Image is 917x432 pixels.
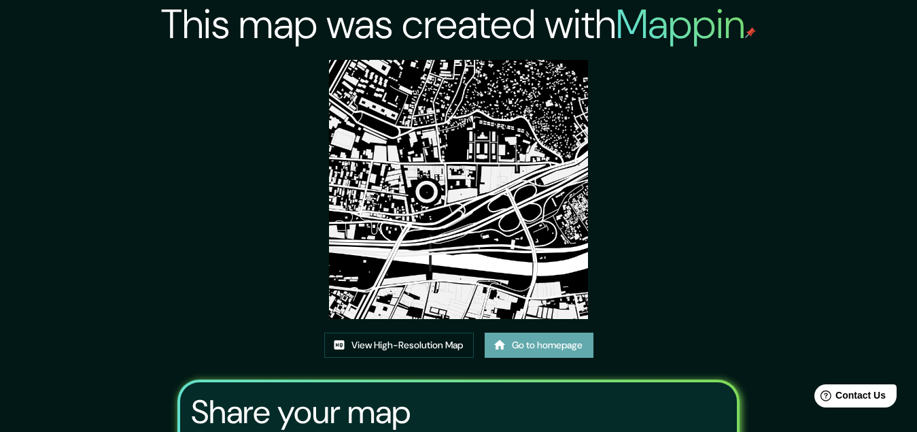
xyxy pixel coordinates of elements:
[324,333,474,358] a: View High-Resolution Map
[191,393,411,431] h3: Share your map
[796,379,902,417] iframe: Help widget launcher
[329,60,588,319] img: created-map
[745,27,756,38] img: mappin-pin
[485,333,593,358] a: Go to homepage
